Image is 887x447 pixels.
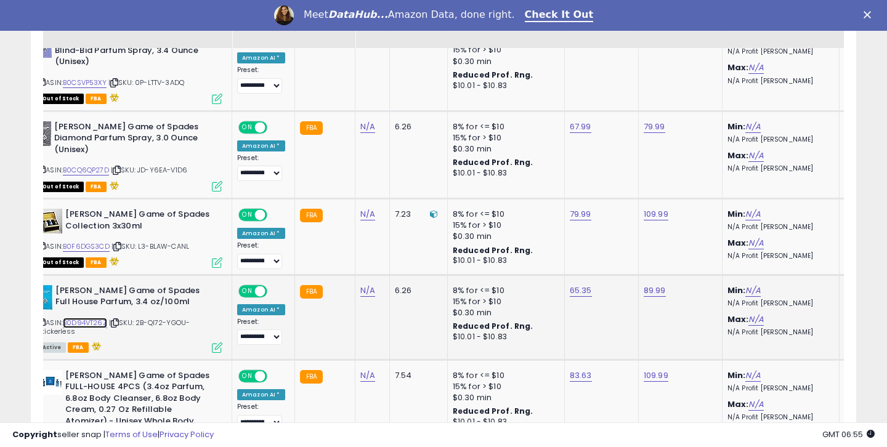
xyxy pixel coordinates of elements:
[644,369,668,382] a: 109.99
[453,209,555,220] div: 8% for <= $10
[265,210,285,220] span: OFF
[453,406,533,416] b: Reduced Prof. Rng.
[453,307,555,318] div: $0.30 min
[360,208,375,220] a: N/A
[727,223,830,232] p: N/A Profit [PERSON_NAME]
[237,304,285,315] div: Amazon AI *
[237,228,285,239] div: Amazon AI *
[570,208,591,220] a: 79.99
[237,241,285,269] div: Preset:
[38,285,52,310] img: 41NY3IpTk3L._SL40_.jpg
[300,285,323,299] small: FBA
[748,62,763,74] a: N/A
[644,208,668,220] a: 109.99
[111,241,189,251] span: | SKU: L3-BLAW-CANL
[727,77,830,86] p: N/A Profit [PERSON_NAME]
[453,332,555,342] div: $10.01 - $10.83
[38,121,51,146] img: 51reoI+8vjL._SL40_.jpg
[237,318,285,345] div: Preset:
[727,369,746,381] b: Min:
[822,429,875,440] span: 2025-10-13 06:55 GMT
[12,429,214,441] div: seller snap | |
[86,257,107,268] span: FBA
[89,342,102,350] i: hazardous material
[300,209,323,222] small: FBA
[453,296,555,307] div: 15% for > $10
[453,392,555,403] div: $0.30 min
[63,318,107,328] a: B0D94VT26Z
[38,257,84,268] span: All listings that are currently out of stock and unavailable for purchase on Amazon
[453,168,555,179] div: $10.01 - $10.83
[727,398,749,410] b: Max:
[453,81,555,91] div: $10.01 - $10.83
[63,165,109,175] a: B0CQ6QP27D
[453,256,555,266] div: $10.01 - $10.83
[453,143,555,155] div: $0.30 min
[86,182,107,192] span: FBA
[265,122,285,132] span: OFF
[453,121,555,132] div: 8% for <= $10
[55,285,205,311] b: [PERSON_NAME] Game of Spades Full House Parfum, 3.4 oz/100ml
[265,286,285,296] span: OFF
[237,403,285,430] div: Preset:
[38,318,190,336] span: | SKU: 2B-QI72-YGOU-stickerless
[727,328,830,337] p: N/A Profit [PERSON_NAME]
[748,237,763,249] a: N/A
[570,369,592,382] a: 83.63
[453,285,555,296] div: 8% for <= $10
[727,384,830,393] p: N/A Profit [PERSON_NAME]
[65,209,215,235] b: [PERSON_NAME] Game of Spades Collection 3x30ml
[38,182,84,192] span: All listings that are currently out of stock and unavailable for purchase on Amazon
[727,62,749,73] b: Max:
[453,220,555,231] div: 15% for > $10
[727,208,746,220] b: Min:
[38,370,62,395] img: 31WfQihOnTL._SL40_.jpg
[453,44,555,55] div: 15% for > $10
[12,429,57,440] strong: Copyright
[107,181,119,190] i: hazardous material
[570,284,592,297] a: 65.35
[38,285,222,352] div: ASIN:
[748,398,763,411] a: N/A
[237,389,285,400] div: Amazon AI *
[644,284,666,297] a: 89.99
[237,66,285,94] div: Preset:
[108,78,184,87] span: | SKU: 0P-LTTV-3ADQ
[453,370,555,381] div: 8% for <= $10
[727,299,830,308] p: N/A Profit [PERSON_NAME]
[727,47,830,56] p: N/A Profit [PERSON_NAME]
[240,210,255,220] span: ON
[570,121,591,133] a: 67.99
[453,132,555,143] div: 15% for > $10
[360,284,375,297] a: N/A
[644,121,665,133] a: 79.99
[727,252,830,260] p: N/A Profit [PERSON_NAME]
[300,370,323,384] small: FBA
[360,121,375,133] a: N/A
[237,154,285,182] div: Preset:
[745,369,760,382] a: N/A
[864,11,876,18] div: Close
[727,237,749,249] b: Max:
[360,369,375,382] a: N/A
[160,429,214,440] a: Privacy Policy
[395,285,438,296] div: 6.26
[727,313,749,325] b: Max:
[453,321,533,331] b: Reduced Prof. Rng.
[453,157,533,167] b: Reduced Prof. Rng.
[237,52,285,63] div: Amazon AI *
[453,70,533,80] b: Reduced Prof. Rng.
[453,245,533,256] b: Reduced Prof. Rng.
[107,257,119,265] i: hazardous material
[107,93,119,102] i: hazardous material
[745,121,760,133] a: N/A
[748,150,763,162] a: N/A
[63,241,110,252] a: B0F6DGS3CD
[304,9,515,21] div: Meet Amazon Data, done right.
[328,9,388,20] i: DataHub...
[453,381,555,392] div: 15% for > $10
[237,140,285,151] div: Amazon AI *
[748,313,763,326] a: N/A
[38,209,222,267] div: ASIN:
[395,209,438,220] div: 7.23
